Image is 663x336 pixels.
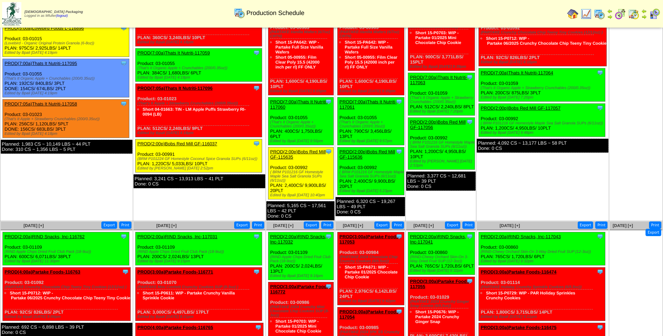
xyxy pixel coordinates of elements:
[336,197,405,216] div: Planned: 6,320 CS ~ 19,267 LBS ~ 49 PLT Done: 0 CS
[101,221,117,229] button: Export
[137,40,262,44] div: Edited by Bpali [DATE] 4:18pm
[345,55,397,70] a: Short 05-00955: Film Clear Poly 15.5 (42000 inch per rl) FF ONLY
[137,259,262,263] div: Edited by Bpali [DATE] 9:15pm
[481,234,561,239] a: PROD(2:00a)RIND Snacks, Inc-117043
[270,193,333,197] div: Edited by Bpali [DATE] 10:40pm
[597,324,604,331] img: Tooltip
[56,14,68,18] a: (logout)
[268,97,334,145] div: Product: 03-01055 PLAN: 400CS / 1,750LBS / 6PLT
[2,2,21,25] img: zoroco-logo-small.webp
[481,70,553,75] a: PROD(7:00a)Thats It Nutriti-117064
[3,100,129,138] div: Product: 03-01023 PLAN: 256CS / 1,120LBS / 5PLT DONE: 156CS / 683LBS / 3PLT
[615,8,626,20] img: calendarblend.gif
[5,285,130,289] div: (PARTAKE Crunchy Chocolate Chip Teeny Tiny Cookies (12/12oz) )
[410,159,475,168] div: Edited by [PERSON_NAME] [DATE] 2:53pm
[481,95,605,100] div: Edited by Bpali [DATE] 7:20pm
[410,140,475,149] div: ( BRM P101216 GF Homestyle Maple Sea Salt Granola SUPs (6/11oz))
[396,98,403,105] img: Tooltip
[137,141,217,146] a: PROD(2:00p)Bobs Red Mill GF-116037
[275,55,319,70] a: Short 05-00955: Film Clear Poly 15.5 (42000 inch per rl) FF ONLY
[410,300,475,308] div: (PARTAKE 2024 Crunchy Ginger Snap Cookie (6/5.5oz))
[481,285,605,289] div: (PARTAKE Holiday Crunchy Sprinkle Cookies (6/5.5oz))
[413,223,434,228] a: [DATE] [+]
[23,223,44,228] span: [DATE] [+]
[481,250,605,254] div: (RIND-Chewy Orchard Skin-On 3-Way Dried Fruit SUP (12-3oz))
[339,149,395,160] a: PROD(2:00p)Bobs Red Mill GF-115636
[137,315,262,319] div: Edited by Bpali [DATE] 8:21pm
[24,10,83,14] span: [DEMOGRAPHIC_DATA] Packaging
[5,234,85,239] a: PROD(2:00a)RIND Snacks, Inc-116762
[325,148,332,155] img: Tooltip
[410,279,470,289] a: PROD(3:00a)Partake Foods-117055
[338,7,404,95] div: Product: 03-00963 PLAN: 1,600CS / 4,190LBS / 10PLT
[270,89,333,93] div: Edited by Bpali [DATE] 8:05pm
[137,166,262,170] div: Edited by [PERSON_NAME] [DATE] 2:52pm
[122,268,129,275] img: Tooltip
[3,232,129,265] div: Product: 03-01109 PLAN: 600CS / 6,071LBS / 38PLT
[339,255,404,263] div: (PARTAKE 2024 Chocolate Chip Crunchy Cookies (6/5.5oz))
[253,140,260,147] img: Tooltip
[339,189,404,193] div: Edited by Bpali [DATE] 5:23pm
[270,120,333,129] div: (That's It Organic Apple + Crunchables (200/0.35oz))
[5,250,129,254] div: (RIND Apple Chips Dried Fruit Club Pack (18-9oz))
[120,233,127,240] img: Tooltip
[137,250,262,254] div: (RIND Apple Chips Dried Fruit Club Pack (18-9oz))
[481,259,605,263] div: Edited by Bpali [DATE] 9:32pm
[270,139,333,143] div: Edited by Bpali [DATE] 9:56pm
[597,233,604,240] img: Tooltip
[481,131,605,135] div: Edited by Bpali [DATE] 9:48pm
[137,66,262,70] div: (That's It Organic Apple + Crunchables (200/0.35oz))
[268,7,334,95] div: Product: 03-00963 PLAN: 1,600CS / 4,190LBS / 10PLT
[345,265,397,279] a: Short 15-PA671: WIP - Partake 01/2025 Chocolate Chip Cookie
[481,121,605,125] div: ( BRM P101216 GF Homestyle Maple Sea Salt Granola SUPs (6/11oz))
[137,101,262,105] div: (That's It Apple + Strawberry Crunchables (200/0.35oz))
[410,65,475,69] div: Edited by Bpali [DATE] 9:39pm
[613,223,633,228] a: [DATE] [+]
[143,107,246,117] a: Short 04-01663: TIN - LM Apple Puffs Strawberry RI-0094 (LB)
[325,283,332,290] img: Tooltip
[646,229,661,236] button: Export
[597,104,604,111] img: Tooltip
[477,139,608,153] div: Planned: 4,092 CS ~ 13,177 LBS ~ 58 PLT Done: 0 CS
[597,268,604,275] img: Tooltip
[275,40,323,54] a: Short 15-PA642: WIP - Partake Full Size Vanilla Wafers
[120,60,127,67] img: Tooltip
[3,59,129,97] div: Product: 03-01055 PLAN: 192CS / 840LBS / 3PLT DONE: 154CS / 674LBS / 2PLT
[408,232,475,275] div: Product: 03-00860 PLAN: 765CS / 1,720LBS / 6PLT
[392,221,404,229] button: Print
[273,223,294,228] a: [DATE] [+]
[641,8,647,14] img: arrowleft.gif
[339,139,404,143] div: Edited by Bpali [DATE] 9:57pm
[339,89,404,93] div: Edited by Bpali [DATE] 8:05pm
[325,98,332,105] img: Tooltip
[5,76,129,81] div: (That's It Organic Apple + Crunchables (200/0.35oz))
[270,274,333,278] div: Edited by Bpali [DATE] 9:16pm
[234,7,245,19] img: calendarprod.gif
[339,309,400,320] a: PROD(3:00a)Partake Foods-117054
[410,75,467,85] a: PROD(7:00a)Thats It Nutriti-117063
[481,86,605,90] div: (That's It Organic Apple + Strawberry Crunchables (200/0.35oz))
[581,8,592,20] img: line_graph.gif
[252,221,264,229] button: Print
[479,232,605,265] div: Product: 03-00860 PLAN: 765CS / 1,720LBS / 6PLT
[445,221,461,229] button: Export
[5,132,129,136] div: Edited by Bpali [DATE] 4:18pm
[415,309,459,324] a: Short 15-P0676: WIP - Partake 2024 Crunchy Ginger Snap
[325,233,332,240] img: Tooltip
[481,325,556,330] a: PROD(3:00a)Partake Foods-116475
[304,221,319,229] button: Export
[5,101,77,107] a: PROD(7:05a)Thats It Nutriti-117058
[410,255,475,263] div: (RIND-Chewy Orchard Skin-On 3-Way Dried Fruit SUP (12-3oz))
[268,147,334,199] div: Product: 03-00992 PLAN: 2,400CS / 9,900LBS / 20PLT
[137,325,213,330] a: PROD(4:00a)Partake Foods-116765
[136,232,262,265] div: Product: 03-01109 PLAN: 200CS / 2,024LBS / 13PLT
[339,299,404,303] div: Edited by Bpali [DATE] 9:42pm
[408,73,475,116] div: Product: 03-01059 PLAN: 512CS / 2,240LBS / 8PLT
[156,223,176,228] span: [DATE] [+]
[578,221,593,229] button: Export
[136,49,262,82] div: Product: 03-01055 PLAN: 384CS / 1,680LBS / 6PLT
[415,30,461,45] a: Short 15-P0703: WIP - Partake 01/2025 Mini Chocolate Chip Cookie
[270,170,333,183] div: ( BRM P101216 GF Homestyle Maple Sea Salt Granola SUPs (6/11oz))
[462,221,475,229] button: Print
